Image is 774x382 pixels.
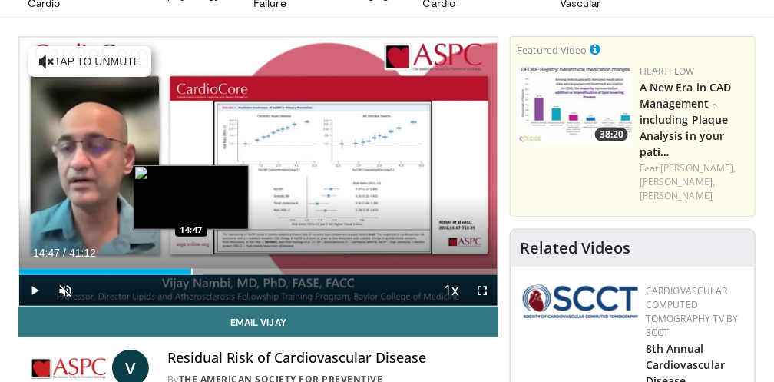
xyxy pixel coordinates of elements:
[33,247,60,259] span: 14:47
[520,239,630,257] h4: Related Videos
[19,269,498,275] div: Progress Bar
[517,65,632,145] a: 38:20
[436,275,467,306] button: Playback Rate
[167,350,486,367] h4: Residual Risk of Cardiovascular Disease
[18,307,498,337] a: Email Vijay
[19,275,50,306] button: Play
[660,161,736,174] a: [PERSON_NAME],
[640,65,695,78] a: Heartflow
[63,247,66,259] span: /
[517,43,587,57] small: Featured Video
[640,161,749,203] div: Feat.
[69,247,96,259] span: 41:12
[640,175,715,188] a: [PERSON_NAME],
[646,284,739,339] a: Cardiovascular Computed Tomography TV by SCCT
[134,165,249,230] img: image.jpeg
[523,284,638,318] img: 51a70120-4f25-49cc-93a4-67582377e75f.png.150x105_q85_autocrop_double_scale_upscale_version-0.2.png
[19,37,498,306] video-js: Video Player
[50,275,81,306] button: Unmute
[640,189,713,202] a: [PERSON_NAME]
[28,46,151,77] button: Tap to unmute
[640,80,732,159] a: A New Era in CAD Management - including Plaque Analysis in your pati…
[595,128,628,141] span: 38:20
[467,275,498,306] button: Fullscreen
[517,65,632,145] img: 738d0e2d-290f-4d89-8861-908fb8b721dc.150x105_q85_crop-smart_upscale.jpg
